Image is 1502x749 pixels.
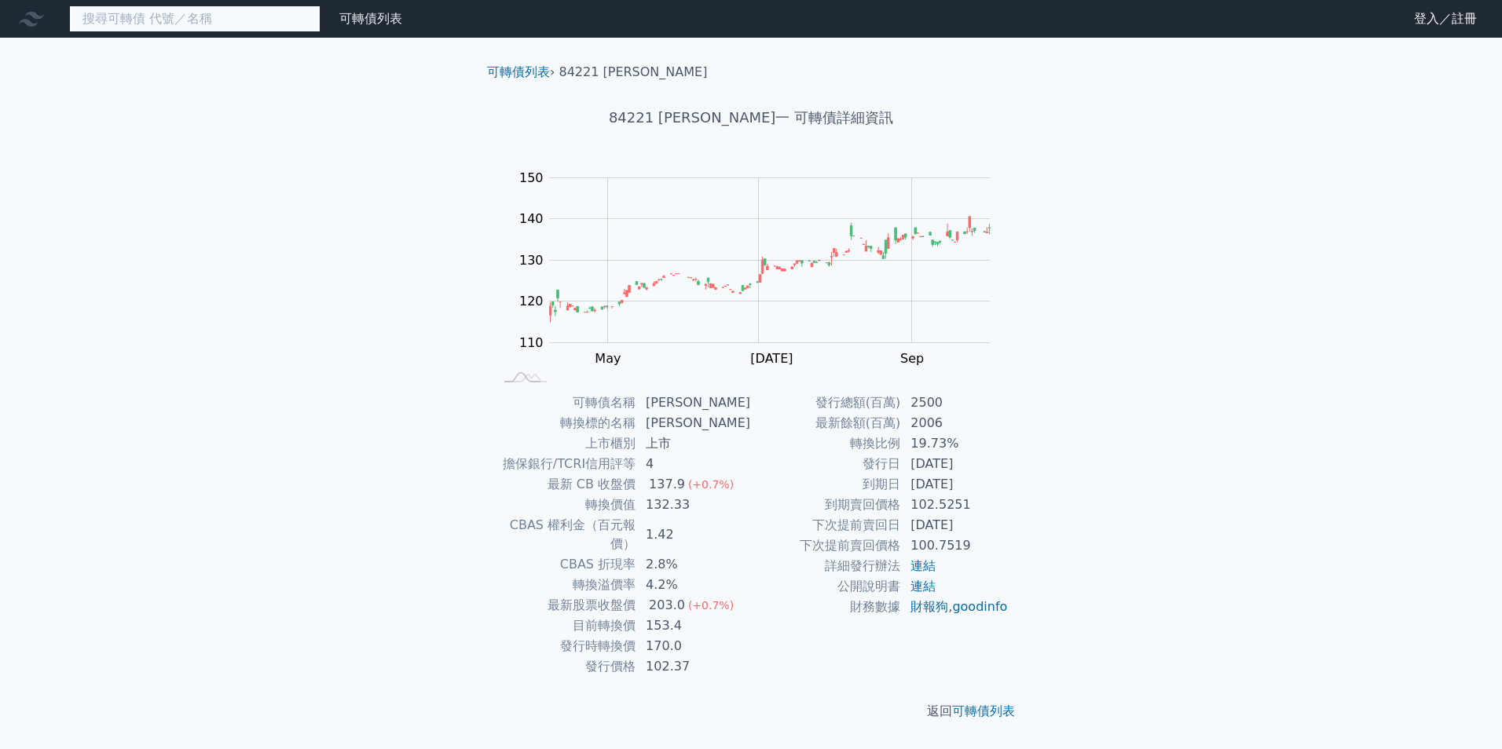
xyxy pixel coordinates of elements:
td: 102.37 [636,656,751,677]
tspan: 120 [519,294,544,309]
td: 可轉債名稱 [493,393,636,413]
td: [PERSON_NAME] [636,393,751,413]
td: 170.0 [636,636,751,656]
td: , [901,597,1009,617]
td: 上市櫃別 [493,433,636,454]
span: (+0.7%) [688,478,734,491]
td: 132.33 [636,495,751,515]
td: 2500 [901,393,1009,413]
span: (+0.7%) [688,599,734,612]
a: 財報狗 [910,599,948,614]
td: 最新餘額(百萬) [751,413,901,433]
td: 公開說明書 [751,576,901,597]
td: 2.8% [636,554,751,575]
td: 上市 [636,433,751,454]
td: [DATE] [901,474,1009,495]
td: 擔保銀行/TCRI信用評等 [493,454,636,474]
tspan: 140 [519,211,544,226]
td: [DATE] [901,454,1009,474]
a: 登入／註冊 [1401,6,1489,31]
a: 連結 [910,579,936,594]
tspan: 110 [519,335,544,350]
td: 4 [636,454,751,474]
td: 最新 CB 收盤價 [493,474,636,495]
a: goodinfo [952,599,1007,614]
a: 可轉債列表 [487,64,550,79]
tspan: [DATE] [750,351,793,366]
tspan: Sep [900,351,924,366]
td: 2006 [901,413,1009,433]
td: CBAS 權利金（百元報價） [493,515,636,554]
input: 搜尋可轉債 代號／名稱 [69,5,321,32]
h1: 84221 [PERSON_NAME]一 可轉債詳細資訊 [474,107,1028,129]
td: 到期賣回價格 [751,495,901,515]
td: 轉換比例 [751,433,901,454]
td: 發行時轉換價 [493,636,636,656]
li: › [487,63,555,82]
a: 可轉債列表 [952,703,1015,718]
td: 到期日 [751,474,901,495]
p: 返回 [474,702,1028,721]
td: 發行日 [751,454,901,474]
td: 19.73% [901,433,1009,454]
td: [PERSON_NAME] [636,413,751,433]
a: 連結 [910,558,936,573]
tspan: 150 [519,170,544,185]
td: 1.42 [636,515,751,554]
td: 詳細發行辦法 [751,556,901,576]
td: 轉換溢價率 [493,575,636,595]
td: 發行價格 [493,656,636,677]
td: CBAS 折現率 [493,554,636,575]
td: 目前轉換價 [493,616,636,636]
td: 最新股票收盤價 [493,595,636,616]
div: 137.9 [646,475,688,494]
td: 財務數據 [751,597,901,617]
tspan: 130 [519,253,544,268]
td: 發行總額(百萬) [751,393,901,413]
a: 可轉債列表 [339,11,402,26]
g: Chart [511,170,1014,366]
td: 100.7519 [901,535,1009,556]
tspan: May [595,351,621,366]
td: 下次提前賣回價格 [751,535,901,556]
td: 102.5251 [901,495,1009,515]
div: 203.0 [646,596,688,615]
td: 轉換價值 [493,495,636,515]
li: 84221 [PERSON_NAME] [559,63,708,82]
td: 153.4 [636,616,751,636]
td: 轉換標的名稱 [493,413,636,433]
td: 下次提前賣回日 [751,515,901,535]
td: 4.2% [636,575,751,595]
td: [DATE] [901,515,1009,535]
